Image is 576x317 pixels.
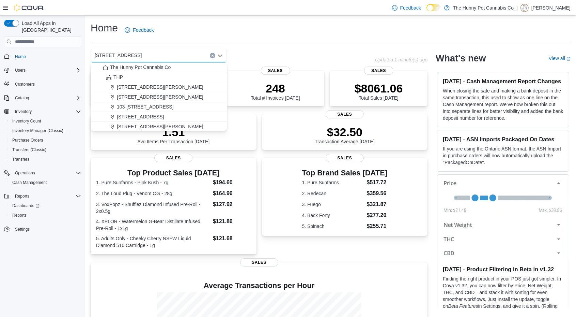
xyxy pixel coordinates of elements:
a: Home [12,53,29,61]
a: Dashboards [10,202,42,210]
button: Reports [12,192,32,200]
span: THP [113,74,123,81]
p: Finding the right product in your POS just got simpler. In Cova v1.32, you can now filter by Pric... [443,275,563,316]
span: [STREET_ADDRESS] [117,113,164,120]
a: Transfers [10,155,32,163]
dt: 4. Back Forty [302,212,364,219]
button: Transfers [7,155,84,164]
dt: 1. Pure Sunfarms [302,179,364,186]
span: Reports [12,192,81,200]
span: Sales [240,258,278,266]
dd: $277.20 [367,211,388,219]
dd: $194.60 [213,178,251,187]
span: Cash Management [10,178,81,187]
span: Inventory [15,109,32,114]
button: The Hunny Pot Cannabis Co [91,62,227,72]
h3: [DATE] - ASN Imports Packaged On Dates [443,136,563,143]
span: Inventory [12,107,81,116]
span: Inventory Manager (Classic) [10,127,81,135]
span: Sales [154,154,192,162]
button: Users [12,66,28,74]
span: Home [12,52,81,60]
span: Purchase Orders [12,138,43,143]
span: Dashboards [12,203,40,208]
h3: [DATE] - Cash Management Report Changes [443,78,563,85]
button: Operations [12,169,38,177]
span: Transfers [10,155,81,163]
p: 1.51 [137,125,209,139]
span: [STREET_ADDRESS][PERSON_NAME] [117,93,203,100]
span: Transfers (Classic) [12,147,46,153]
a: Inventory Count [10,117,44,125]
a: View allExternal link [549,56,571,61]
dd: $121.68 [213,234,251,243]
button: THP [91,72,227,82]
span: Inventory Manager (Classic) [12,128,63,133]
span: Load All Apps in [GEOGRAPHIC_DATA] [19,20,81,33]
a: Settings [12,225,32,233]
dt: 5. Spinach [302,223,364,230]
p: 248 [251,82,300,95]
dt: 1. Pure Sunfarms - Pink Kush - 7g [96,179,210,186]
span: Catalog [12,94,81,102]
div: Total Sales [DATE] [355,82,403,101]
button: Clear input [210,53,215,58]
button: Purchase Orders [7,135,84,145]
h3: Top Brand Sales [DATE] [302,169,388,177]
span: Feedback [400,4,421,11]
span: Users [15,68,26,73]
button: Close list of options [217,53,223,58]
span: Catalog [15,95,29,101]
span: Settings [12,225,81,233]
dd: $321.87 [367,200,388,208]
span: Sales [326,154,364,162]
dd: $164.96 [213,189,251,198]
a: Dashboards [7,201,84,211]
p: If you are using the Ontario ASN format, the ASN Import in purchase orders will now automatically... [443,145,563,166]
button: Inventory [1,107,84,116]
p: $32.50 [315,125,375,139]
input: Dark Mode [426,4,441,11]
span: [STREET_ADDRESS][PERSON_NAME] [117,123,203,130]
dt: 2. Redecan [302,190,364,197]
div: Avg Items Per Transaction [DATE] [137,125,209,144]
dd: $121.86 [213,217,251,226]
span: Cash Management [12,180,47,185]
a: Transfers (Classic) [10,146,49,154]
span: Sales [326,110,364,118]
dt: 3. VoxPopz - Shufflez Diamond Infused Pre-Roll - 2x0.5g [96,201,210,215]
dd: $255.71 [367,222,388,230]
button: [STREET_ADDRESS][PERSON_NAME] [91,82,227,92]
button: Transfers (Classic) [7,145,84,155]
span: Settings [15,227,30,232]
button: Cash Management [7,178,84,187]
button: Reports [7,211,84,220]
a: Feedback [389,1,424,15]
dd: $359.56 [367,189,388,198]
span: The Hunny Pot Cannabis Co [110,64,171,71]
dt: 4. XPLOR - Watermelon G-Bear Distillate Infused Pre-Roll - 1x1g [96,218,210,232]
a: Inventory Manager (Classic) [10,127,66,135]
button: Inventory [12,107,34,116]
button: Catalog [1,93,84,103]
a: Customers [12,80,37,88]
span: Purchase Orders [10,136,81,144]
span: Reports [12,213,27,218]
span: Users [12,66,81,74]
dd: $127.92 [213,200,251,208]
button: Operations [1,168,84,178]
h3: [DATE] - Product Filtering in Beta in v1.32 [443,266,563,273]
button: Settings [1,224,84,234]
span: [STREET_ADDRESS][PERSON_NAME] [117,84,203,90]
button: Inventory Count [7,116,84,126]
p: | [516,4,518,12]
nav: Complex example [4,48,81,252]
div: Total # Invoices [DATE] [251,82,300,101]
dt: 3. Fuego [302,201,364,208]
dt: 2. The Loud Plug - Venom OG - 28g [96,190,210,197]
a: Feedback [122,23,156,37]
span: Operations [15,170,35,176]
button: Home [1,51,84,61]
p: Updated 1 minute(s) ago [375,57,427,62]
